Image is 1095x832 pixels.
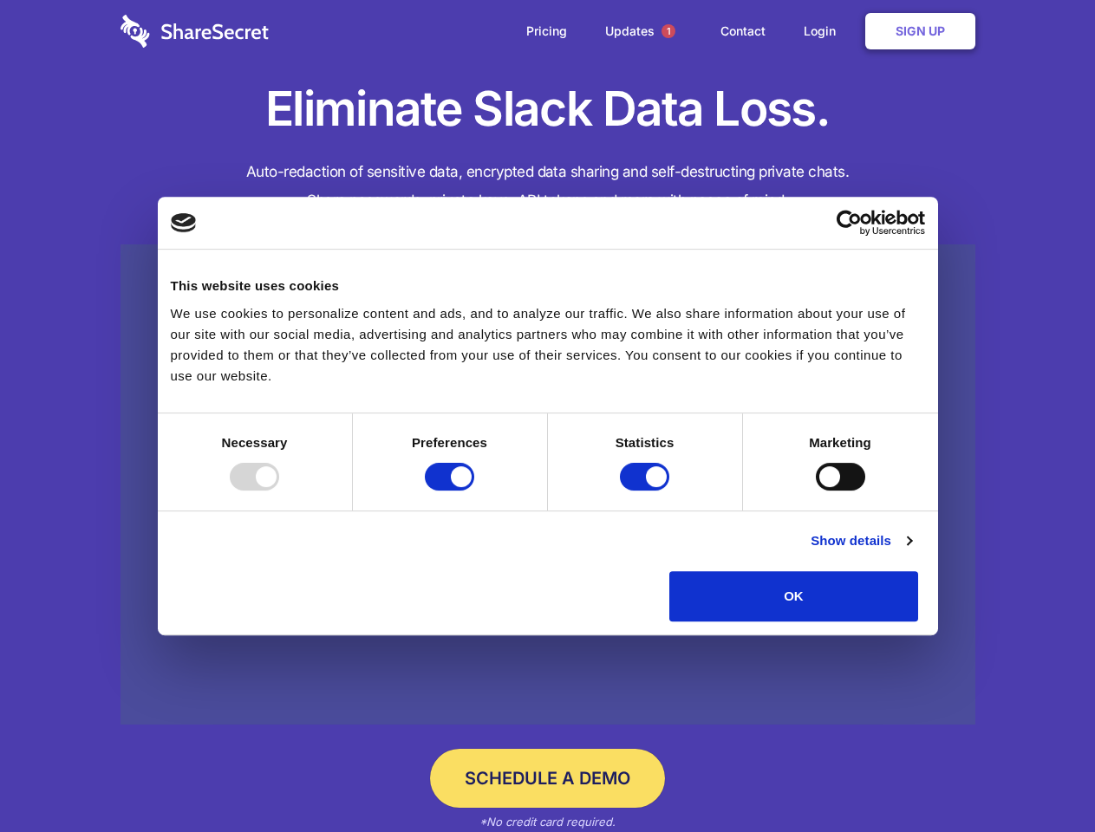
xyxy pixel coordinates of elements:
strong: Necessary [222,435,288,450]
div: This website uses cookies [171,276,925,296]
strong: Preferences [412,435,487,450]
h1: Eliminate Slack Data Loss. [121,78,975,140]
a: Wistia video thumbnail [121,244,975,725]
a: Contact [703,4,783,58]
a: Show details [811,530,911,551]
a: Usercentrics Cookiebot - opens in a new window [773,210,925,236]
em: *No credit card required. [479,815,616,829]
h4: Auto-redaction of sensitive data, encrypted data sharing and self-destructing private chats. Shar... [121,158,975,215]
a: Schedule a Demo [430,749,665,808]
a: Sign Up [865,13,975,49]
a: Login [786,4,862,58]
button: OK [669,571,918,621]
a: Pricing [509,4,584,58]
div: We use cookies to personalize content and ads, and to analyze our traffic. We also share informat... [171,303,925,387]
img: logo [171,213,197,232]
strong: Statistics [616,435,675,450]
strong: Marketing [809,435,871,450]
span: 1 [662,24,675,38]
img: logo-wordmark-white-trans-d4663122ce5f474addd5e946df7df03e33cb6a1c49d2221995e7729f52c070b2.svg [121,15,269,48]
